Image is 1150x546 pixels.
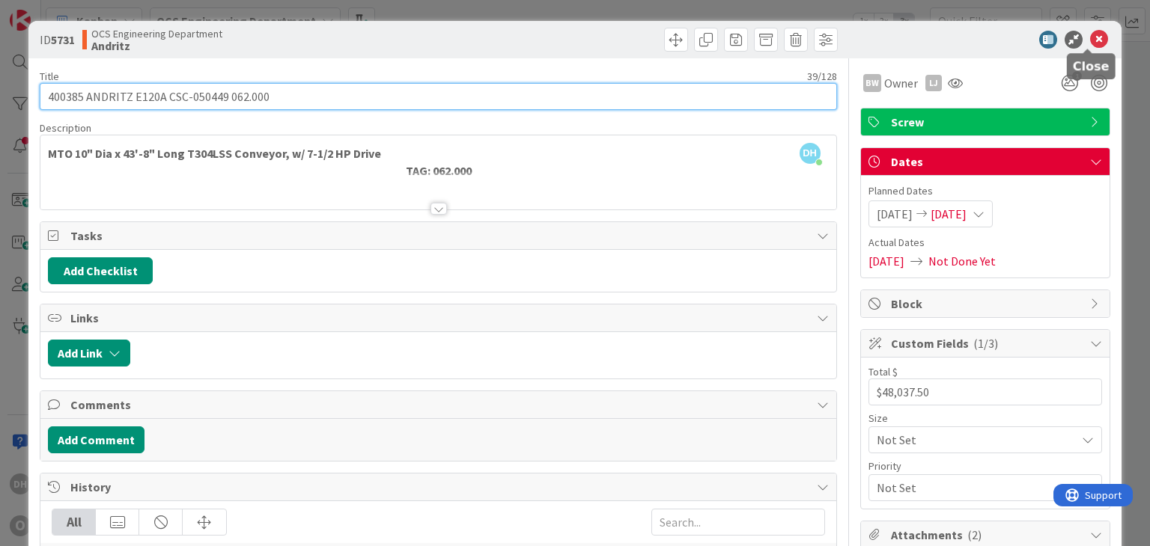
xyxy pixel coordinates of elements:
[877,429,1068,450] span: Not Set
[973,336,998,351] span: ( 1/3 )
[967,527,982,542] span: ( 2 )
[891,334,1083,352] span: Custom Fields
[931,205,967,223] span: [DATE]
[868,461,1102,471] div: Priority
[877,205,913,223] span: [DATE]
[884,74,918,92] span: Owner
[48,426,144,453] button: Add Comment
[925,75,942,91] div: LJ
[51,32,75,47] b: 5731
[868,365,898,378] label: Total $
[877,477,1068,498] span: Not Set
[40,31,75,49] span: ID
[40,121,91,135] span: Description
[868,252,904,270] span: [DATE]
[70,396,809,414] span: Comments
[891,113,1083,131] span: Screw
[1073,59,1110,73] h5: Close
[863,74,881,92] div: BW
[651,509,825,536] input: Search...
[70,227,809,245] span: Tasks
[48,340,130,366] button: Add Link
[52,509,96,535] div: All
[40,83,836,110] input: type card name here...
[868,413,1102,423] div: Size
[40,70,59,83] label: Title
[91,40,222,52] b: Andritz
[31,2,68,20] span: Support
[91,28,222,40] span: OCS Engineering Department
[800,143,821,164] span: DH
[891,153,1083,171] span: Dates
[868,235,1102,251] span: Actual Dates
[70,478,809,496] span: History
[70,309,809,327] span: Links
[48,146,381,161] strong: MTO 10" Dia x 43'-8" Long T304LSS Conveyor, w/ 7-1/2 HP Drive
[64,70,836,83] div: 39 / 128
[891,526,1083,544] span: Attachments
[48,257,153,284] button: Add Checklist
[868,183,1102,199] span: Planned Dates
[928,252,996,270] span: Not Done Yet
[891,295,1083,313] span: Block
[406,163,472,178] strong: TAG: 062.000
